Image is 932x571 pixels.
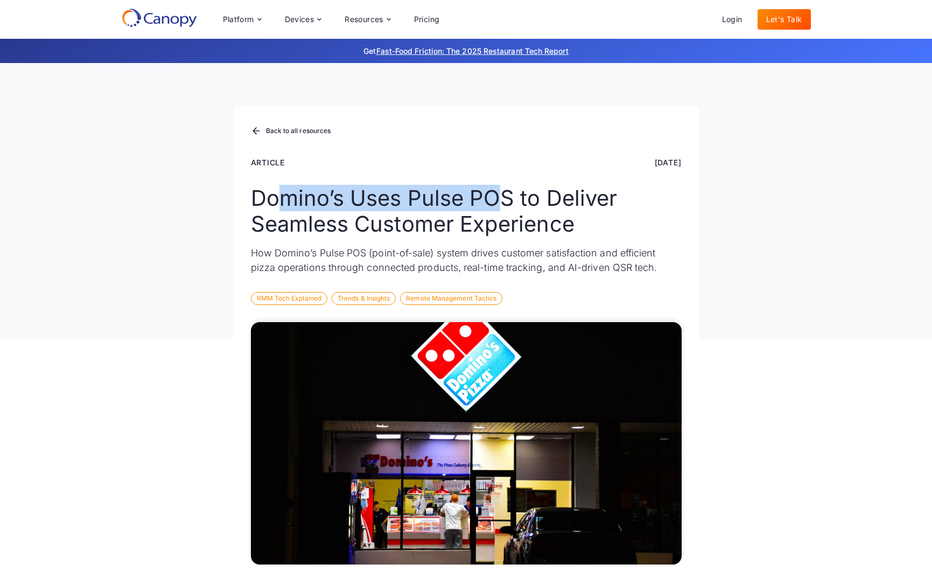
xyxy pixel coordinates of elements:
[251,185,682,237] h1: Domino’s Uses Pulse POS to Deliver Seamless Customer Experience
[655,157,682,168] div: [DATE]
[376,46,569,55] a: Fast-Food Friction: The 2025 Restaurant Tech Report
[223,16,254,23] div: Platform
[202,45,730,57] p: Get
[336,9,398,30] div: Resources
[713,9,751,30] a: Login
[266,128,331,134] div: Back to all resources
[400,292,502,305] div: Remote Management Tactics
[276,9,330,30] div: Devices
[251,157,285,168] div: Article
[251,124,331,138] a: Back to all resources
[405,9,449,30] a: Pricing
[345,16,383,23] div: Resources
[758,9,811,30] a: Let's Talk
[332,292,396,305] div: Trends & Insights
[251,292,327,305] div: RMM Tech Explained
[251,246,682,275] p: How Domino’s Pulse POS (point-of-sale) system drives customer satisfaction and efficient pizza op...
[285,16,314,23] div: Devices
[214,9,270,30] div: Platform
